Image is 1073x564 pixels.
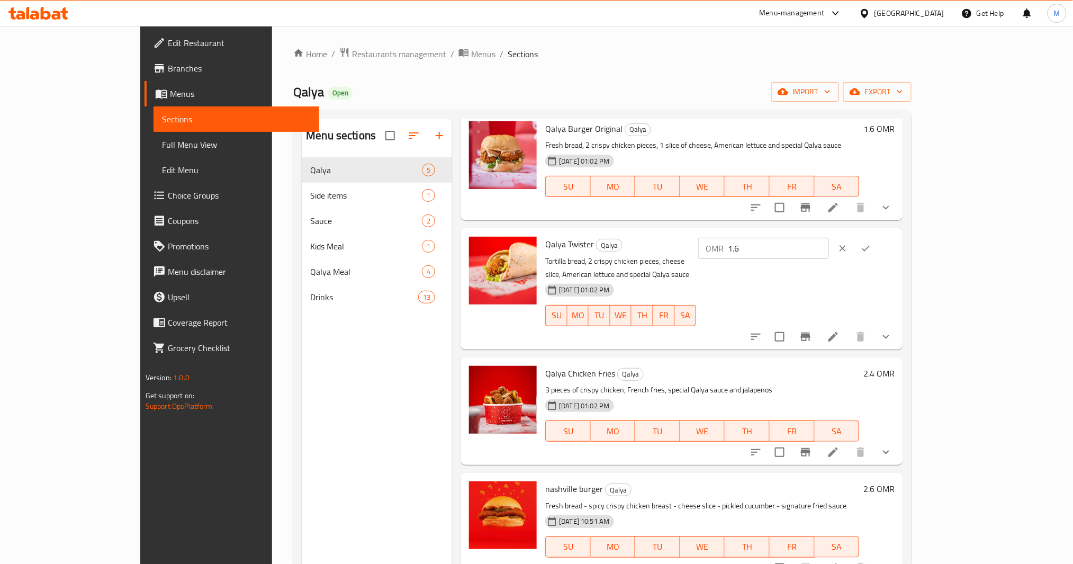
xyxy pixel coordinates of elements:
[162,113,311,126] span: Sections
[545,536,590,558] button: SU
[545,176,590,197] button: SU
[591,176,636,197] button: MO
[422,267,435,277] span: 4
[769,196,791,219] span: Select to update
[469,237,537,305] img: Qalya Twister
[863,121,895,136] h6: 1.6 OMR
[684,539,721,554] span: WE
[589,305,610,326] button: TU
[743,324,769,350] button: sort-choices
[162,164,311,176] span: Edit Menu
[471,48,495,60] span: Menus
[679,308,692,323] span: SA
[635,176,680,197] button: TU
[469,121,537,189] img: Qalya Burger Original
[154,157,320,183] a: Edit Menu
[572,308,585,323] span: MO
[873,195,899,220] button: show more
[545,499,859,513] p: Fresh bread - spicy crispy chicken breast - cheese slice - pickled cucumber - signature fried sauce
[684,424,721,439] span: WE
[843,82,912,102] button: export
[680,176,725,197] button: WE
[146,389,194,402] span: Get support on:
[793,195,818,220] button: Branch-specific-item
[302,208,452,234] div: Sauce2
[874,7,944,19] div: [GEOGRAPHIC_DATA]
[145,259,320,284] a: Menu disclaimer
[469,481,537,549] img: nashville burger
[593,308,606,323] span: TU
[567,305,589,326] button: MO
[555,285,614,295] span: [DATE] 01:02 PM
[310,265,422,278] span: Qalya Meal
[639,424,676,439] span: TU
[636,308,649,323] span: TH
[310,240,422,253] span: Kids Meal
[331,48,335,60] li: /
[173,371,190,384] span: 1.0.0
[422,216,435,226] span: 2
[770,420,815,442] button: FR
[555,401,614,411] span: [DATE] 01:02 PM
[615,308,628,323] span: WE
[545,481,603,497] span: nashville burger
[545,420,590,442] button: SU
[310,164,422,176] span: Qalya
[815,176,860,197] button: SA
[168,265,311,278] span: Menu disclaimer
[168,62,311,75] span: Branches
[815,420,860,442] button: SA
[145,335,320,361] a: Grocery Checklist
[819,179,855,194] span: SA
[815,536,860,558] button: SA
[684,179,721,194] span: WE
[328,87,353,100] div: Open
[827,330,840,343] a: Edit menu item
[555,516,614,526] span: [DATE] 10:51 AM
[635,420,680,442] button: TU
[302,157,452,183] div: Qalya5
[168,316,311,329] span: Coverage Report
[632,305,653,326] button: TH
[848,195,873,220] button: delete
[302,183,452,208] div: Side items1
[422,214,435,227] div: items
[310,214,422,227] span: Sauce
[873,324,899,350] button: show more
[545,365,615,381] span: Qalya Chicken Fries
[352,48,446,60] span: Restaurants management
[852,85,903,99] span: export
[310,189,422,202] span: Side items
[760,7,825,20] div: Menu-management
[422,265,435,278] div: items
[770,536,815,558] button: FR
[450,48,454,60] li: /
[545,383,859,397] p: 3 pieces of crispy chicken, French fries, special Qalya sauce and jalapenos
[827,446,840,459] a: Edit menu item
[550,539,586,554] span: SU
[848,440,873,465] button: delete
[595,424,632,439] span: MO
[639,539,676,554] span: TU
[145,56,320,81] a: Branches
[769,441,791,463] span: Select to update
[154,132,320,157] a: Full Menu View
[680,420,725,442] button: WE
[770,176,815,197] button: FR
[743,195,769,220] button: sort-choices
[170,87,311,100] span: Menus
[854,237,878,260] button: ok
[422,164,435,176] div: items
[422,189,435,202] div: items
[302,284,452,310] div: Drinks13
[145,30,320,56] a: Edit Restaurant
[728,238,829,259] input: Please enter price
[545,305,567,326] button: SU
[774,424,810,439] span: FR
[145,310,320,335] a: Coverage Report
[848,324,873,350] button: delete
[1054,7,1060,19] span: M
[302,153,452,314] nav: Menu sections
[168,342,311,354] span: Grocery Checklist
[591,420,636,442] button: MO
